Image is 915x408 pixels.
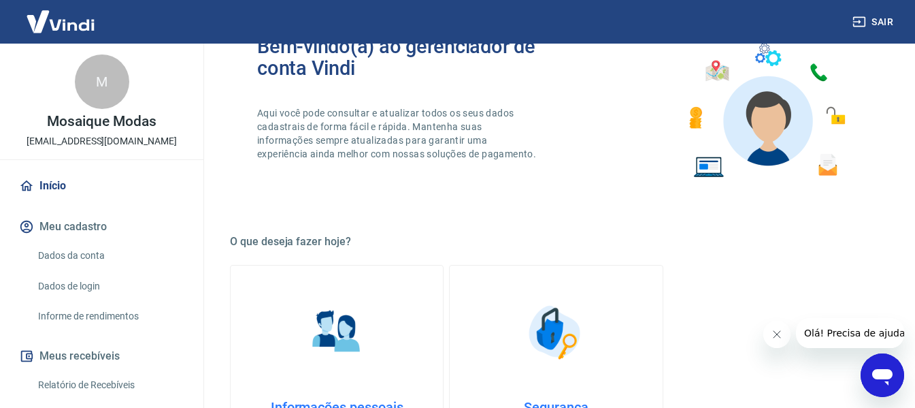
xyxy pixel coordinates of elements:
[27,134,177,148] p: [EMAIL_ADDRESS][DOMAIN_NAME]
[33,272,187,300] a: Dados de login
[16,212,187,242] button: Meu cadastro
[47,114,156,129] p: Mosaique Modas
[230,235,882,249] h5: O que deseja fazer hoje?
[850,10,899,35] button: Sair
[257,35,556,79] h2: Bem-vindo(a) ao gerenciador de conta Vindi
[861,354,904,397] iframe: Botão para abrir a janela de mensagens
[522,298,590,366] img: Segurança
[16,171,187,201] a: Início
[303,298,371,366] img: Informações pessoais
[8,10,114,20] span: Olá! Precisa de ajuda?
[16,1,105,42] img: Vindi
[677,35,855,186] img: Imagem de um avatar masculino com diversos icones exemplificando as funcionalidades do gerenciado...
[16,341,187,371] button: Meus recebíveis
[257,106,539,161] p: Aqui você pode consultar e atualizar todos os seus dados cadastrais de forma fácil e rápida. Mant...
[33,371,187,399] a: Relatório de Recebíveis
[796,318,904,348] iframe: Mensagem da empresa
[33,302,187,330] a: Informe de rendimentos
[75,54,129,109] div: M
[763,321,791,348] iframe: Fechar mensagem
[33,242,187,270] a: Dados da conta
